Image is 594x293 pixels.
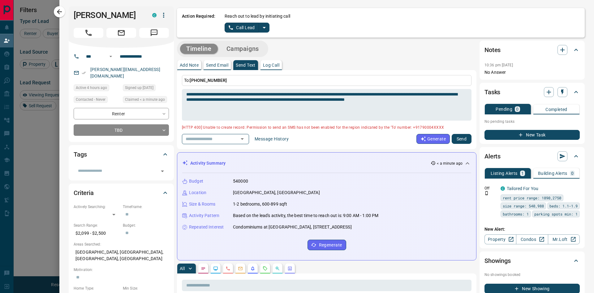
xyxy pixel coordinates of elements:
p: No pending tasks [484,117,580,126]
p: Location [189,189,206,196]
p: Action Required: [182,13,215,33]
p: Budget: [123,223,169,228]
p: New Alert: [484,226,580,233]
p: Size & Rooms [189,201,216,207]
p: No Answer [484,69,580,76]
a: Mr.Loft [548,234,580,244]
div: TBD [74,124,169,136]
p: Log Call [263,63,279,67]
p: Home Type: [74,286,120,291]
h2: Tasks [484,87,500,97]
span: Call [74,28,103,38]
p: Min Size: [123,286,169,291]
div: Fri Feb 21 2025 [123,84,169,93]
h2: Notes [484,45,501,55]
span: Signed up [DATE] [125,85,153,91]
button: Call Lead [225,23,259,33]
a: Tailored For You [507,186,538,191]
h2: Alerts [484,151,501,161]
div: Showings [484,253,580,268]
div: Notes [484,42,580,57]
button: Timeline [180,44,218,54]
p: 0 [571,171,574,175]
a: Condos [516,234,548,244]
svg: Lead Browsing Activity [213,266,218,271]
button: Message History [251,134,292,144]
span: Contacted - Never [76,96,105,103]
p: Send Text [236,63,256,67]
p: Repeated Interest [189,224,224,230]
span: bathrooms: 1 [503,211,529,217]
p: < a minute ago [437,161,463,166]
h2: Showings [484,256,511,266]
a: Property [484,234,516,244]
button: New Task [484,130,580,140]
p: [HTTP 400] Unable to create record: Permission to send an SMS has not been enabled for the region... [182,125,471,131]
p: Areas Searched: [74,242,169,247]
svg: Notes [201,266,206,271]
button: Open [158,167,167,175]
button: Open [107,53,114,60]
svg: Requests [263,266,268,271]
p: Building Alerts [538,171,567,175]
div: Tasks [484,85,580,100]
span: parking spots min: 1 [534,211,578,217]
div: Renter [74,108,169,119]
div: split button [225,23,269,33]
span: Email [106,28,136,38]
svg: Calls [226,266,230,271]
a: [PERSON_NAME][EMAIL_ADDRESS][DOMAIN_NAME] [90,67,160,78]
h2: Criteria [74,188,94,198]
button: Regenerate [308,240,346,250]
p: 1 [521,171,524,175]
div: Mon Aug 18 2025 [123,96,169,105]
svg: Agent Actions [287,266,292,271]
span: Message [139,28,169,38]
p: 1-2 bedrooms, 600-899 sqft [233,201,287,207]
p: Timeframe: [123,204,169,210]
div: condos.ca [501,186,505,191]
p: Actively Searching: [74,204,120,210]
button: Generate [416,134,450,144]
p: Condominiums at [GEOGRAPHIC_DATA], [STREET_ADDRESS] [233,224,352,230]
span: [PHONE_NUMBER] [190,78,227,83]
p: Listing Alerts [491,171,518,175]
svg: Push Notification Only [484,191,489,195]
svg: Listing Alerts [250,266,255,271]
div: Criteria [74,185,169,200]
svg: Email Verified [82,71,86,75]
div: Alerts [484,149,580,164]
h2: Tags [74,149,87,159]
svg: Emails [238,266,243,271]
p: [GEOGRAPHIC_DATA], [GEOGRAPHIC_DATA], [GEOGRAPHIC_DATA], [GEOGRAPHIC_DATA] [74,247,169,264]
p: 0 [516,107,519,111]
p: Pending [496,107,512,111]
p: All [180,266,185,271]
p: Budget [189,178,203,184]
span: Active 4 hours ago [76,85,107,91]
span: beds: 1.1-1.9 [549,203,578,209]
p: $2,099 - $2,500 [74,228,120,238]
button: Campaigns [220,44,265,54]
p: Activity Pattern [189,212,219,219]
p: Reach out to lead by initiating call [225,13,290,20]
p: [GEOGRAPHIC_DATA], [GEOGRAPHIC_DATA] [233,189,320,196]
p: 10:36 pm [DATE] [484,63,513,67]
p: Add Note [180,63,199,67]
span: rent price range: 1890,2750 [503,195,561,201]
span: size range: 540,988 [503,203,544,209]
p: To: [182,75,471,86]
p: Motivation: [74,267,169,273]
div: Mon Aug 18 2025 [74,84,120,93]
h1: [PERSON_NAME] [74,10,143,20]
button: Send [452,134,471,144]
span: Claimed < a minute ago [125,96,165,103]
p: Send Email [206,63,228,67]
p: Search Range: [74,223,120,228]
div: Activity Summary< a minute ago [182,158,471,169]
div: condos.ca [152,13,157,17]
p: Activity Summary [190,160,226,166]
p: Completed [545,107,567,112]
p: No showings booked [484,272,580,277]
p: Off [484,185,497,191]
